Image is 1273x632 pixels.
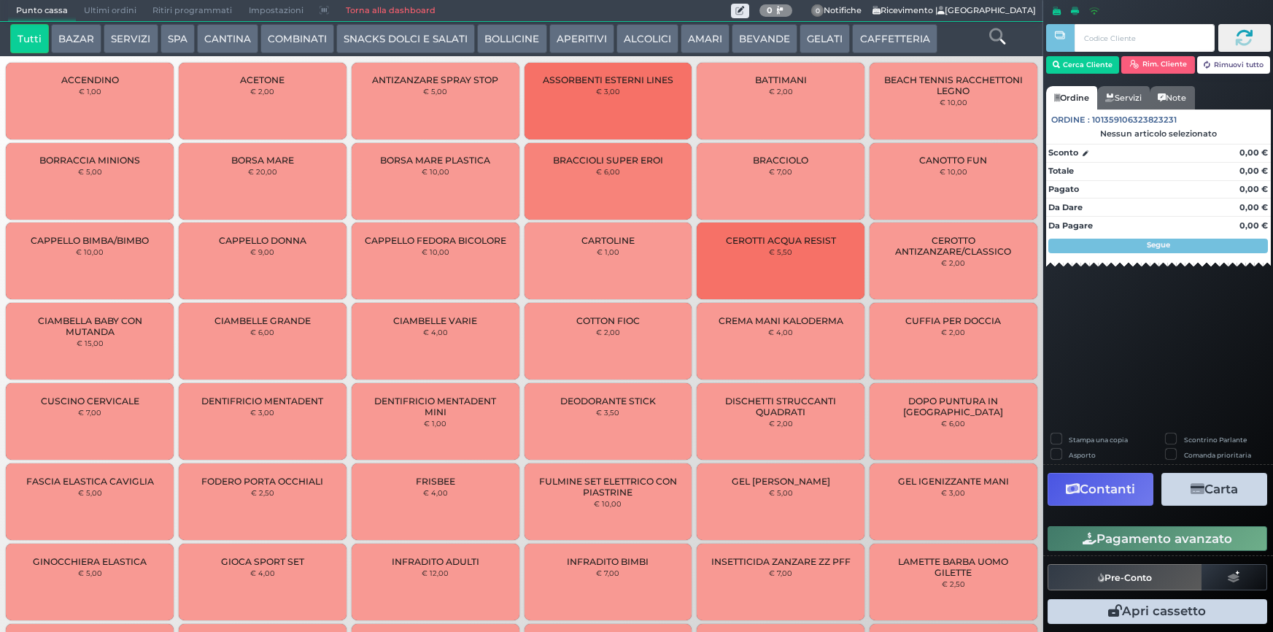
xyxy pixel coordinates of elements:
[768,328,793,336] small: € 4,00
[769,167,792,176] small: € 7,00
[941,419,965,428] small: € 6,00
[201,476,323,487] span: FODERO PORTA OCCHIALI
[1121,56,1195,74] button: Rim. Cliente
[78,569,102,577] small: € 5,00
[416,476,455,487] span: FRISBEE
[1046,56,1120,74] button: Cerca Cliente
[767,5,773,15] b: 0
[941,488,965,497] small: € 3,00
[393,315,477,326] span: CIAMBELLE VARIE
[1051,114,1090,126] span: Ordine :
[1048,564,1202,590] button: Pre-Conto
[732,476,830,487] span: GEL [PERSON_NAME]
[1197,56,1271,74] button: Rimuovi tutto
[753,155,808,166] span: BRACCIOLO
[596,569,619,577] small: € 7,00
[681,24,730,53] button: AMARI
[549,24,614,53] button: APERITIVI
[536,476,679,498] span: FULMINE SET ELETTRICO CON PIASTRINE
[942,579,965,588] small: € 2,50
[905,315,1001,326] span: CUFFIA PER DOCCIA
[423,328,448,336] small: € 4,00
[800,24,850,53] button: GELATI
[882,396,1025,417] span: DOPO PUNTURA IN [GEOGRAPHIC_DATA]
[1048,202,1083,212] strong: Da Dare
[1048,147,1078,159] strong: Sconto
[711,556,851,567] span: INSETTICIDA ZANZARE ZZ PFF
[197,24,258,53] button: CANTINA
[769,488,793,497] small: € 5,00
[1161,473,1267,506] button: Carta
[231,155,294,166] span: BORSA MARE
[769,569,792,577] small: € 7,00
[1046,128,1271,139] div: Nessun articolo selezionato
[365,235,506,246] span: CAPPELLO FEDORA BICOLORE
[1150,86,1194,109] a: Note
[41,396,139,406] span: CUSCINO CERVICALE
[596,408,619,417] small: € 3,50
[719,315,843,326] span: CREMA MANI KALODERMA
[1239,202,1268,212] strong: 0,00 €
[221,556,304,567] span: GIOCA SPORT SET
[241,1,312,21] span: Impostazioni
[104,24,158,53] button: SERVIZI
[1048,526,1267,551] button: Pagamento avanzato
[597,247,619,256] small: € 1,00
[26,476,154,487] span: FASCIA ELASTICA CAVIGLIA
[251,488,274,497] small: € 2,50
[76,1,144,21] span: Ultimi ordini
[811,4,824,18] span: 0
[8,1,76,21] span: Punto cassa
[1092,114,1177,126] span: 101359106323823231
[250,87,274,96] small: € 2,00
[214,315,311,326] span: CIAMBELLE GRANDE
[78,488,102,497] small: € 5,00
[769,419,793,428] small: € 2,00
[882,556,1025,578] span: LAMETTE BARBA UOMO GILETTE
[248,167,277,176] small: € 20,00
[422,167,449,176] small: € 10,00
[581,235,635,246] span: CARTOLINE
[250,328,274,336] small: € 6,00
[260,24,334,53] button: COMBINATI
[594,499,622,508] small: € 10,00
[201,396,323,406] span: DENTIFRICIO MENTADENT
[941,258,965,267] small: € 2,00
[336,24,475,53] button: SNACKS DOLCI E SALATI
[898,476,1009,487] span: GEL IGENIZZANTE MANI
[18,315,161,337] span: CIAMBELLA BABY CON MUTANDA
[1048,473,1153,506] button: Contanti
[61,74,119,85] span: ACCENDINO
[596,87,620,96] small: € 3,00
[1048,184,1079,194] strong: Pagato
[380,155,490,166] span: BORSA MARE PLASTICA
[77,339,104,347] small: € 15,00
[250,247,274,256] small: € 9,00
[576,315,640,326] span: COTTON FIOC
[78,167,102,176] small: € 5,00
[79,87,101,96] small: € 1,00
[1239,147,1268,158] strong: 0,00 €
[39,155,140,166] span: BORRACCIA MINIONS
[144,1,240,21] span: Ritiri programmati
[1239,184,1268,194] strong: 0,00 €
[940,167,967,176] small: € 10,00
[941,328,965,336] small: € 2,00
[769,247,792,256] small: € 5,50
[364,396,507,417] span: DENTIFRICIO MENTADENT MINI
[852,24,937,53] button: CAFFETTERIA
[709,396,852,417] span: DISCHETTI STRUCCANTI QUADRATI
[10,24,49,53] button: Tutti
[78,408,101,417] small: € 7,00
[250,408,274,417] small: € 3,00
[422,569,449,577] small: € 12,00
[732,24,797,53] button: BEVANDE
[616,24,678,53] button: ALCOLICI
[423,87,447,96] small: € 5,00
[882,74,1025,96] span: BEACH TENNIS RACCHETTONI LEGNO
[1048,220,1093,231] strong: Da Pagare
[423,488,448,497] small: € 4,00
[1048,166,1074,176] strong: Totale
[596,328,620,336] small: € 2,00
[31,235,149,246] span: CAPPELLO BIMBA/BIMBO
